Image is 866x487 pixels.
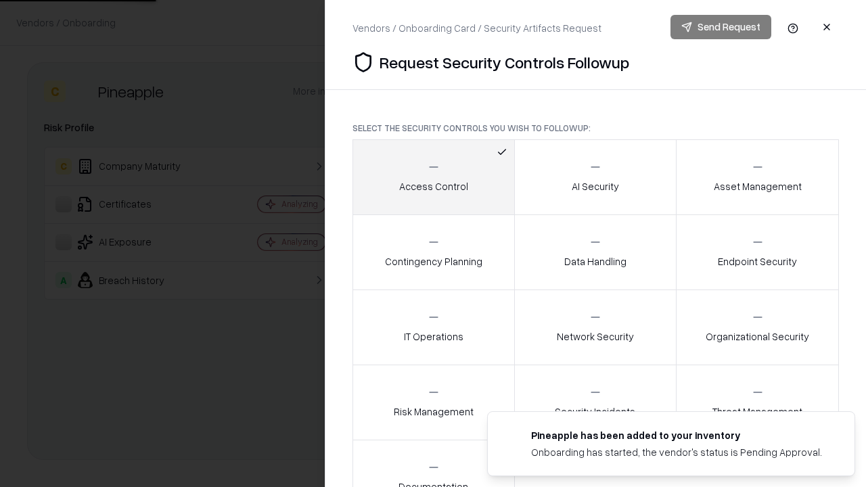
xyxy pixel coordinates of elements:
[352,139,515,215] button: Access Control
[352,21,601,35] div: Vendors / Onboarding Card / Security Artifacts Request
[564,254,626,269] p: Data Handling
[572,179,619,193] p: AI Security
[712,404,802,419] p: Threat Management
[380,51,629,73] p: Request Security Controls Followup
[352,289,515,365] button: IT Operations
[676,289,839,365] button: Organizational Security
[514,214,677,290] button: Data Handling
[514,139,677,215] button: AI Security
[352,214,515,290] button: Contingency Planning
[514,289,677,365] button: Network Security
[394,404,474,419] p: Risk Management
[352,365,515,440] button: Risk Management
[676,365,839,440] button: Threat Management
[676,139,839,215] button: Asset Management
[531,428,822,442] div: Pineapple has been added to your inventory
[557,329,634,344] p: Network Security
[718,254,797,269] p: Endpoint Security
[385,254,482,269] p: Contingency Planning
[706,329,809,344] p: Organizational Security
[504,428,520,444] img: pineappleenergy.com
[404,329,463,344] p: IT Operations
[352,122,839,134] p: Select the security controls you wish to followup:
[714,179,802,193] p: Asset Management
[514,365,677,440] button: Security Incidents
[555,404,635,419] p: Security Incidents
[399,179,468,193] p: Access Control
[531,445,822,459] div: Onboarding has started, the vendor's status is Pending Approval.
[676,214,839,290] button: Endpoint Security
